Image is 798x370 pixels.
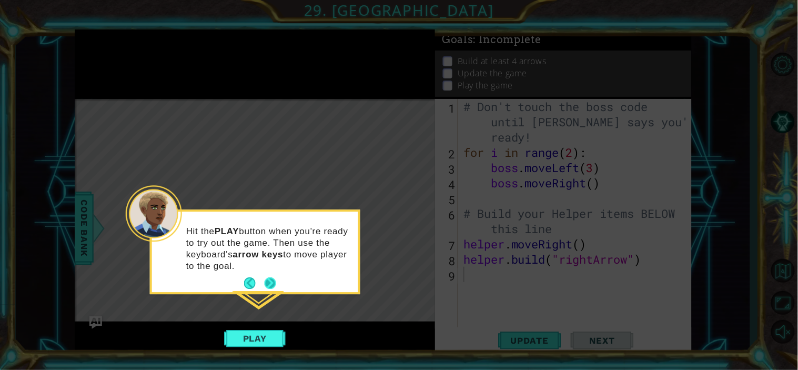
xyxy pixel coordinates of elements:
[186,226,351,272] p: Hit the button when you're ready to try out the game. Then use the keyboard's to move player to t...
[215,226,239,236] strong: PLAY
[233,249,284,259] strong: arrow keys
[265,278,276,289] button: Next
[224,328,286,348] button: Play
[244,278,265,289] button: Back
